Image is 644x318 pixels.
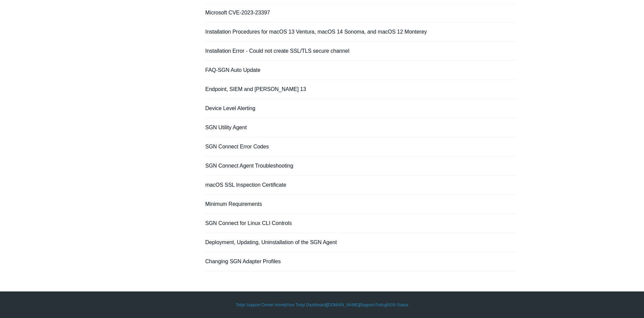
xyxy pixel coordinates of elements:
[205,29,427,35] a: Installation Procedures for macOS 13 Ventura, macOS 14 Sonoma, and macOS 12 Monterey
[205,259,281,264] a: Changing SGN Adapter Profiles
[205,163,293,169] a: SGN Connect Agent Troubleshooting
[286,302,326,308] a: Your Todyl Dashboard
[205,86,306,92] a: Endpoint, SIEM and [PERSON_NAME] 13
[327,302,359,308] a: [DOMAIN_NAME]
[205,239,337,245] a: Deployment, Updating, Uninstallation of the SGN Agent
[205,67,261,73] a: FAQ-SGN Auto Update
[236,302,285,308] a: Todyl Support Center Home
[360,302,386,308] a: Support Policy
[205,144,269,149] a: SGN Connect Error Codes
[205,105,255,111] a: Device Level Alerting
[205,220,292,226] a: SGN Connect for Linux CLI Controls
[387,302,408,308] a: SGN Status
[127,302,517,308] div: | | | |
[205,10,270,15] a: Microsoft CVE-2023-23397
[205,48,350,54] a: Installation Error - Could not create SSL/TLS secure channel
[205,201,262,207] a: Minimum Requirements
[205,125,247,130] a: SGN Utility Agent
[205,182,286,188] a: macOS SSL Inspection Certificate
